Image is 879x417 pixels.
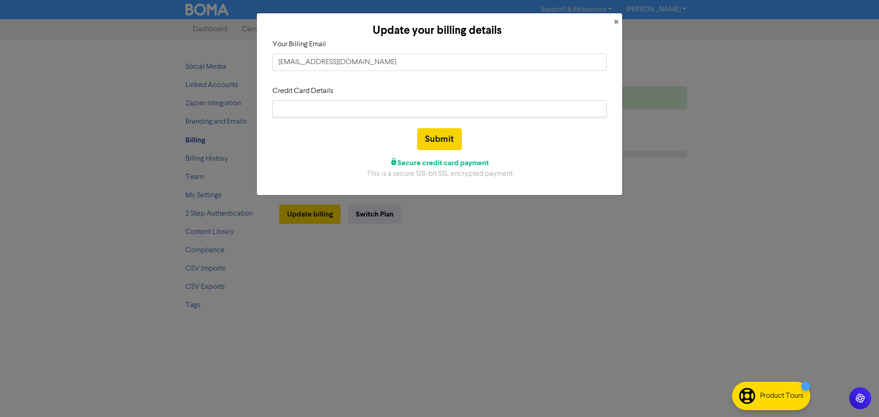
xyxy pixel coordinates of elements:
label: Your Billing Email [272,39,326,50]
div: Update your billing details [264,22,610,39]
input: example@gmail.com [272,54,607,71]
iframe: Chat Widget [833,373,879,417]
span: × [614,16,619,29]
div: This is a secure 128-bit SSL encrypted payment [272,168,607,179]
button: Submit [417,128,462,150]
button: Close [610,13,622,32]
div: Secure credit card payment [272,157,607,168]
p: Credit Card Details [272,86,607,97]
iframe: Secure card payment input frame [278,104,601,113]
